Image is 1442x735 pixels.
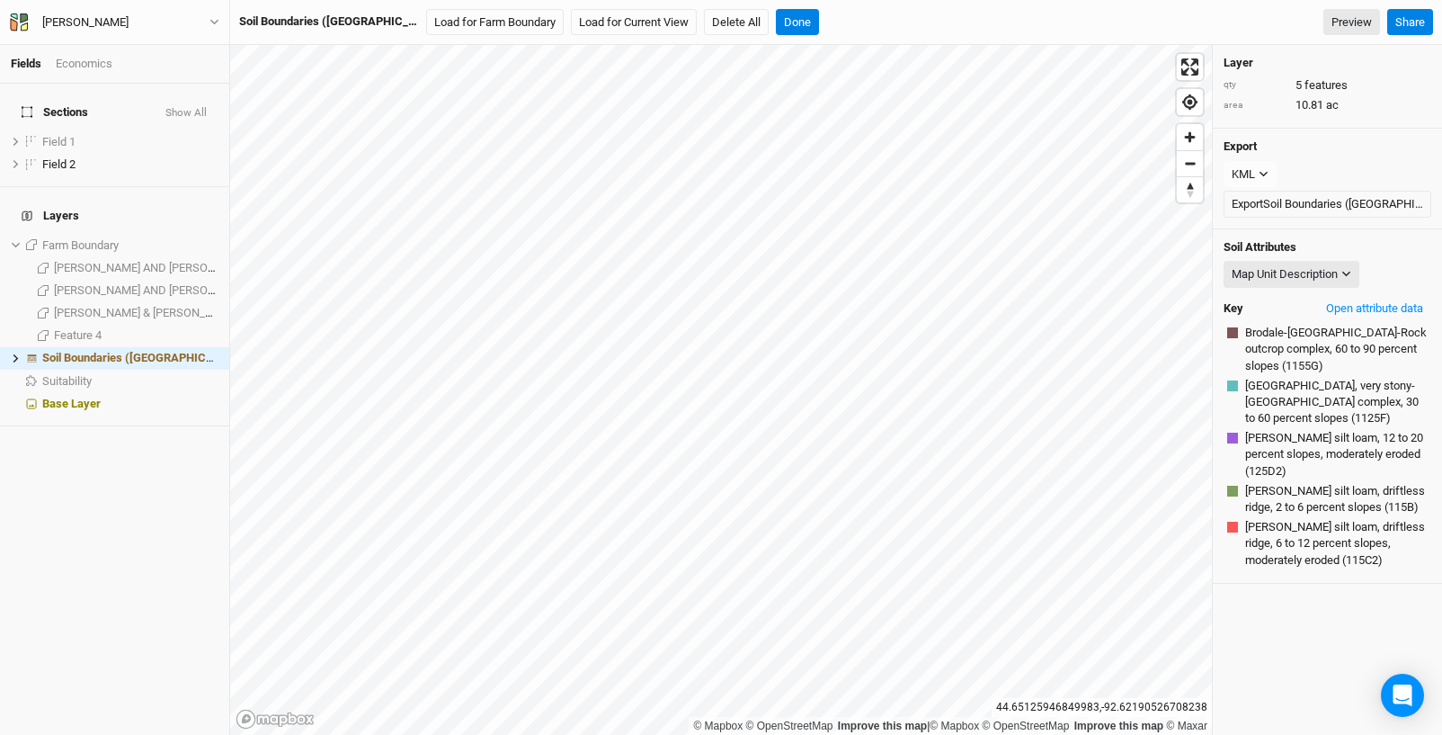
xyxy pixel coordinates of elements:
div: qty [1224,78,1286,92]
div: Base Layer [42,397,218,411]
h4: Layers [11,198,218,234]
span: [PERSON_NAME] AND [PERSON_NAME] TRUST [54,261,294,274]
span: Suitability [42,374,92,388]
div: Map Unit Description [1232,265,1338,283]
button: Zoom out [1177,150,1203,176]
span: Reset bearing to north [1177,177,1203,202]
button: Open attribute data [1318,295,1431,322]
a: Improve this map [838,720,927,732]
span: [PERSON_NAME] silt loam, driftless ridge, 2 to 6 percent slopes (115B) [1245,483,1428,515]
div: Farm Boundary [42,238,218,253]
div: [PERSON_NAME] [42,13,129,31]
div: 44.65125946849983 , -92.62190526708238 [992,698,1212,717]
div: 5 [1224,77,1431,94]
div: CHAD AND SARAH STONE TRUST [54,261,218,275]
a: Mapbox logo [236,709,315,730]
span: Feature 4 [54,328,102,342]
div: Field 2 [42,157,218,172]
span: Farm Boundary [42,238,119,252]
button: Find my location [1177,89,1203,115]
h4: Export [1224,139,1431,154]
button: Done [776,9,819,36]
span: ac [1326,97,1339,113]
div: Suitability [42,374,218,389]
a: Improve this map [1074,720,1163,732]
button: Load for Current View [571,9,697,36]
div: Feature 4 [54,328,218,343]
span: Sections [22,105,88,120]
button: [PERSON_NAME] [9,13,220,32]
a: Maxar [1166,720,1207,732]
button: KML [1224,161,1277,188]
button: ExportSoil Boundaries ([GEOGRAPHIC_DATA]) [1224,191,1431,218]
a: Mapbox [930,720,979,732]
span: Brodale-[GEOGRAPHIC_DATA]-Rock outcrop complex, 60 to 90 percent slopes (1155G) [1245,325,1428,374]
h4: Key [1224,301,1243,316]
button: Show All [165,107,208,120]
button: Share [1387,9,1433,36]
div: Economics [56,56,112,72]
span: Field 2 [42,157,76,171]
div: CHAD & SARAH STONE TRUST AGREEMENT [54,306,218,320]
div: Field 1 [42,135,218,149]
div: Soil Boundaries (US) [42,351,218,365]
canvas: Map [230,45,1212,735]
div: KML [1232,166,1255,184]
div: 10.81 [1224,97,1431,113]
button: Load for Farm Boundary [426,9,564,36]
div: Soil Boundaries (US) [239,13,419,30]
a: OpenStreetMap [746,720,833,732]
span: Field 1 [42,135,76,148]
span: [PERSON_NAME] silt loam, 12 to 20 percent slopes, moderately eroded (125D2) [1245,430,1428,480]
a: OpenStreetMap [983,720,1070,732]
h4: Soil Attributes [1224,240,1431,255]
a: Fields [11,57,41,70]
h4: Layer [1224,56,1431,70]
span: features [1304,77,1348,94]
div: | [693,717,1207,735]
button: Delete All [704,9,769,36]
button: Reset bearing to north [1177,176,1203,202]
span: [GEOGRAPHIC_DATA], very stony-[GEOGRAPHIC_DATA] complex, 30 to 60 percent slopes (1125F) [1245,378,1428,427]
div: area [1224,99,1286,112]
button: Enter fullscreen [1177,54,1203,80]
a: Preview [1323,9,1380,36]
span: Soil Boundaries ([GEOGRAPHIC_DATA]) [42,351,248,364]
span: Zoom out [1177,151,1203,176]
span: [PERSON_NAME] & [PERSON_NAME] TRUST AGREEMENT [54,306,347,319]
a: Mapbox [693,720,743,732]
div: Bronson Stone [42,13,129,31]
span: Base Layer [42,397,101,410]
span: [PERSON_NAME] AND [PERSON_NAME] TRUST [54,283,294,297]
div: CHAD AND SARAH STONE TRUST [54,283,218,298]
div: Open Intercom Messenger [1381,674,1424,717]
span: [PERSON_NAME] silt loam, driftless ridge, 6 to 12 percent slopes, moderately eroded (115C2) [1245,519,1428,569]
button: Map Unit Description [1224,261,1359,288]
button: Zoom in [1177,124,1203,150]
